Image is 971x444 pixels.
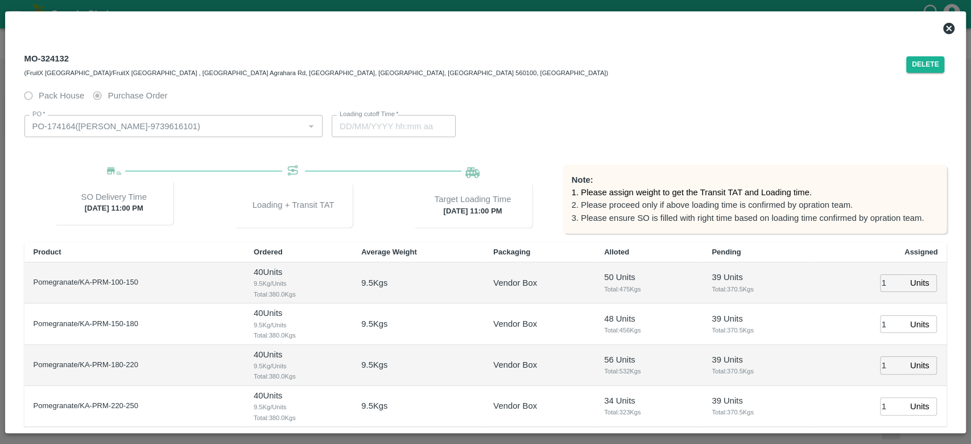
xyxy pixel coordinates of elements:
p: Units [910,400,929,413]
b: Pending [712,248,741,256]
p: 50 Units [604,271,693,283]
span: Total: 380.0 Kgs [254,371,343,381]
p: 9.5 Kgs [361,400,387,412]
span: Total: 532 Kgs [604,366,693,376]
div: MO-324132 [24,51,608,79]
p: 56 Units [604,353,693,366]
img: Delivery [107,167,121,176]
td: Pomegranate / KA-PRM-180-220 [24,345,245,386]
p: 3. Please ensure SO is filled with right time based on loading time confirmed by opration team. [572,212,938,224]
p: Vendor Box [493,318,537,330]
p: Loading + Transit TAT [253,199,334,211]
input: Choose date, selected date is Sep 11, 2025 [332,115,448,137]
input: Select PO [28,118,301,133]
span: Total: 370.5 Kgs [712,284,801,294]
span: Pack House [39,89,84,102]
label: Loading cutoff Time [340,110,399,119]
b: Assigned [904,248,938,256]
div: [DATE] 11:00 PM [54,179,173,225]
p: SO Delivery Time [81,191,146,203]
span: Total: 380.0 Kgs [254,289,343,299]
span: Total: 380.0 Kgs [254,330,343,340]
div: (FruitX [GEOGRAPHIC_DATA]/FruitX [GEOGRAPHIC_DATA] , [GEOGRAPHIC_DATA] Agrahara Rd, [GEOGRAPHIC_D... [24,66,608,79]
b: Alloted [604,248,629,256]
p: 9.5 Kgs [361,318,387,330]
div: [DATE] 11:00 PM [413,182,532,228]
span: 9.5 Kg/Units [254,402,343,412]
input: 0 [880,315,905,333]
button: Delete [906,56,945,73]
span: Total: 456 Kgs [604,325,693,335]
b: Average Weight [361,248,417,256]
p: 9.5 Kgs [361,359,387,371]
img: Transit [286,165,300,179]
p: 34 Units [604,394,693,407]
p: 39 Units [712,394,801,407]
label: PO [32,110,46,119]
p: 39 Units [712,271,801,283]
span: Total: 370.5 Kgs [712,325,801,335]
p: Units [910,359,929,372]
span: Total: 370.5 Kgs [712,366,801,376]
input: 0 [880,274,905,292]
p: 39 Units [712,313,801,325]
b: Product [34,248,61,256]
td: Pomegranate / KA-PRM-220-250 [24,386,245,427]
p: Vendor Box [493,400,537,412]
input: 0 [880,356,905,374]
b: Packaging [493,248,530,256]
p: 40 Units [254,348,343,361]
p: 40 Units [254,266,343,278]
span: Total: 475 Kgs [604,284,693,294]
span: Purchase Order [108,89,168,102]
p: 1. Please assign weight to get the Transit TAT and Loading time. [572,186,938,199]
b: Note: [572,175,593,184]
span: 9.5 Kg/Units [254,361,343,371]
span: Total: 380.0 Kgs [254,413,343,423]
span: 9.5 Kg/Units [254,278,343,289]
p: Units [910,318,929,331]
span: Total: 370.5 Kgs [712,407,801,417]
p: 9.5 Kgs [361,277,387,289]
p: Target Loading Time [435,193,511,205]
p: Units [910,277,929,289]
span: Total: 323 Kgs [604,407,693,417]
p: Vendor Box [493,359,537,371]
p: 48 Units [604,313,693,325]
td: Pomegranate / KA-PRM-150-180 [24,303,245,344]
p: 39 Units [712,353,801,366]
b: Ordered [254,248,283,256]
p: 40 Units [254,307,343,319]
span: 9.5 Kg/Units [254,320,343,330]
p: 40 Units [254,389,343,402]
td: Pomegranate / KA-PRM-100-150 [24,262,245,303]
img: Loading [465,165,480,178]
p: Vendor Box [493,277,537,289]
input: 0 [880,397,905,415]
p: 2. Please proceed only if above loading time is confirmed by opration team. [572,199,938,211]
